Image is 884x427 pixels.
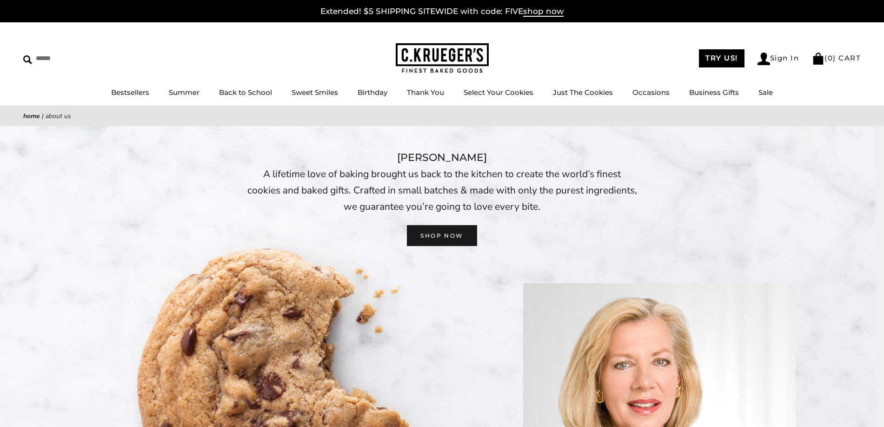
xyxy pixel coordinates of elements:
[828,53,833,62] span: 0
[23,111,861,121] nav: breadcrumbs
[320,7,564,17] a: Extended! $5 SHIPPING SITEWIDE with code: FIVEshop now
[523,7,564,17] span: shop now
[358,88,387,97] a: Birthday
[396,43,489,73] img: C.KRUEGER'S
[292,88,338,97] a: Sweet Smiles
[46,112,71,120] span: About Us
[699,49,744,67] a: TRY US!
[758,53,770,65] img: Account
[23,112,40,120] a: Home
[812,53,861,62] a: (0) CART
[23,51,134,66] input: Search
[758,88,773,97] a: Sale
[758,53,799,65] a: Sign In
[632,88,670,97] a: Occasions
[219,88,272,97] a: Back to School
[812,53,824,65] img: Bag
[689,88,739,97] a: Business Gifts
[42,112,44,120] span: |
[169,88,199,97] a: Summer
[407,88,444,97] a: Thank You
[407,225,477,246] a: SHOP NOW
[23,55,32,64] img: Search
[464,88,533,97] a: Select Your Cookies
[553,88,613,97] a: Just The Cookies
[247,166,638,214] p: A lifetime love of baking brought us back to the kitchen to create the world’s finest cookies and...
[111,88,149,97] a: Bestsellers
